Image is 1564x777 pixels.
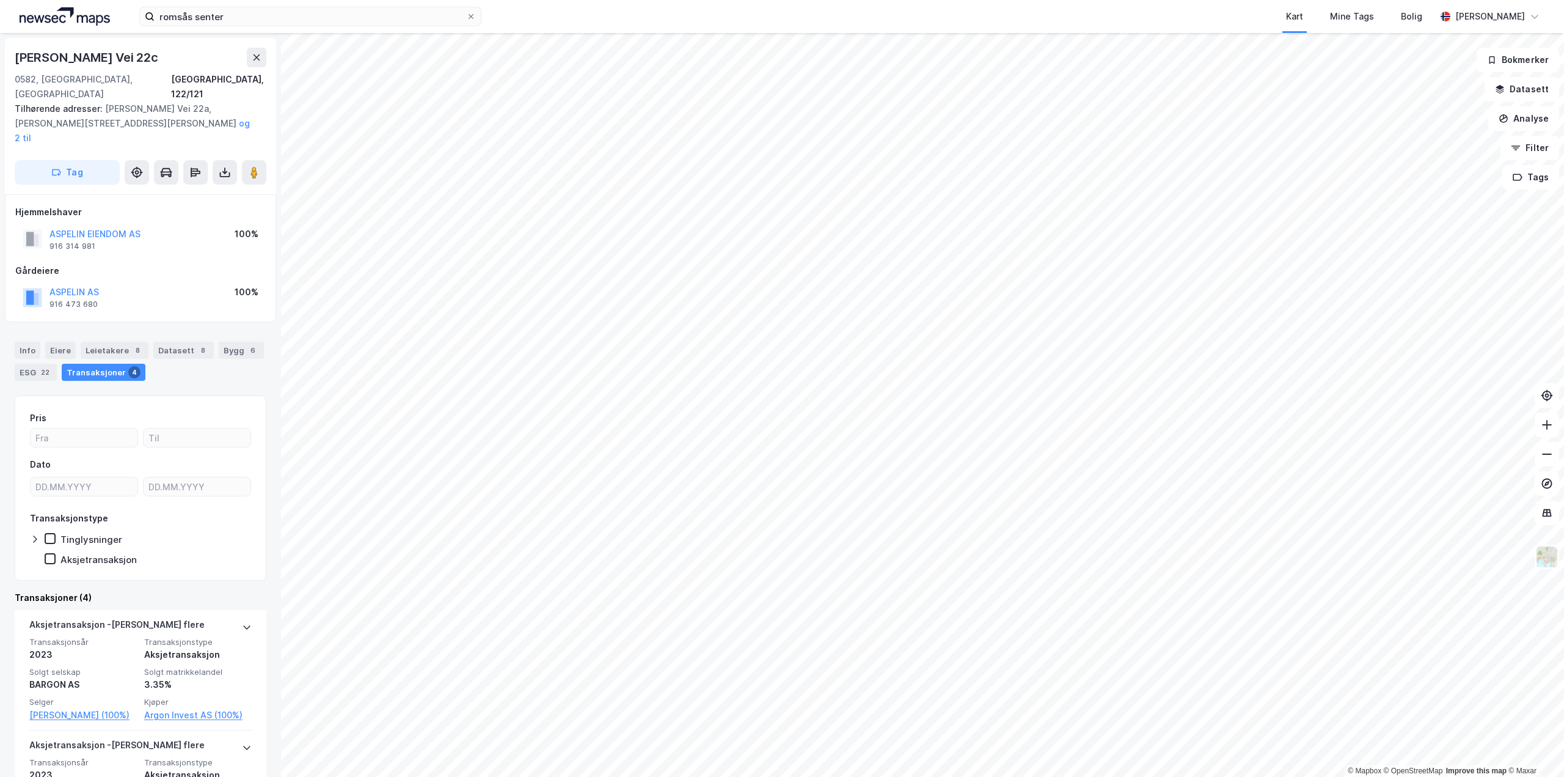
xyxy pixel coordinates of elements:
[1446,767,1507,775] a: Improve this map
[1500,136,1559,160] button: Filter
[1503,718,1564,777] iframe: Chat Widget
[1488,106,1559,131] button: Analyse
[29,637,137,647] span: Transaksjonsår
[30,511,108,526] div: Transaksjonstype
[1330,9,1374,24] div: Mine Tags
[144,477,250,496] input: DD.MM.YYYY
[144,647,252,662] div: Aksjetransaksjon
[31,429,137,447] input: Fra
[31,477,137,496] input: DD.MM.YYYY
[30,411,46,425] div: Pris
[144,429,250,447] input: Til
[15,160,120,185] button: Tag
[1384,767,1443,775] a: OpenStreetMap
[62,364,145,381] div: Transaksjoner
[49,241,95,251] div: 916 314 981
[29,708,137,723] a: [PERSON_NAME] (100%)
[1535,545,1559,569] img: Z
[219,342,264,359] div: Bygg
[1502,165,1559,190] button: Tags
[29,617,205,637] div: Aksjetransaksjon - [PERSON_NAME] flere
[30,457,51,472] div: Dato
[81,342,148,359] div: Leietakere
[29,677,137,692] div: BARGON AS
[153,342,214,359] div: Datasett
[45,342,76,359] div: Eiere
[49,300,98,309] div: 916 473 680
[29,667,137,677] span: Solgt selskap
[128,366,141,378] div: 4
[29,757,137,768] span: Transaksjonsår
[144,637,252,647] span: Transaksjonstype
[60,554,137,565] div: Aksjetransaksjon
[15,342,40,359] div: Info
[1485,77,1559,101] button: Datasett
[144,757,252,768] span: Transaksjonstype
[1348,767,1381,775] a: Mapbox
[155,7,466,26] input: Søk på adresse, matrikkel, gårdeiere, leietakere eller personer
[131,344,144,356] div: 8
[15,72,171,101] div: 0582, [GEOGRAPHIC_DATA], [GEOGRAPHIC_DATA]
[235,227,258,241] div: 100%
[20,7,110,26] img: logo.a4113a55bc3d86da70a041830d287a7e.svg
[15,263,266,278] div: Gårdeiere
[15,101,257,145] div: [PERSON_NAME] Vei 22a, [PERSON_NAME][STREET_ADDRESS][PERSON_NAME]
[197,344,209,356] div: 8
[15,205,266,219] div: Hjemmelshaver
[171,72,266,101] div: [GEOGRAPHIC_DATA], 122/121
[15,364,57,381] div: ESG
[144,708,252,723] a: Argon Invest AS (100%)
[29,697,137,707] span: Selger
[144,667,252,677] span: Solgt matrikkelandel
[1286,9,1303,24] div: Kart
[144,677,252,692] div: 3.35%
[15,591,266,605] div: Transaksjoner (4)
[235,285,258,300] div: 100%
[38,366,52,378] div: 22
[29,738,205,757] div: Aksjetransaksjon - [PERSON_NAME] flere
[60,534,122,545] div: Tinglysninger
[15,48,161,67] div: [PERSON_NAME] Vei 22c
[1477,48,1559,72] button: Bokmerker
[29,647,137,662] div: 2023
[1401,9,1422,24] div: Bolig
[1455,9,1525,24] div: [PERSON_NAME]
[144,697,252,707] span: Kjøper
[15,103,105,114] span: Tilhørende adresser:
[247,344,259,356] div: 6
